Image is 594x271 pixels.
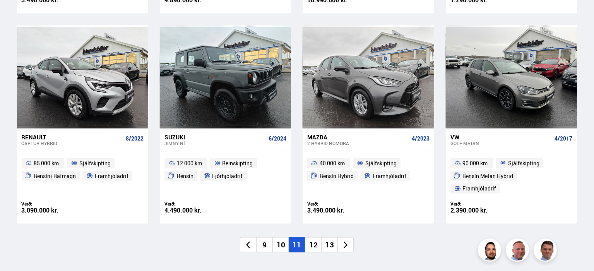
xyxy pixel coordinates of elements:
[34,172,76,181] span: Bensín+Rafmagn
[164,134,265,141] div: Suzuki
[34,159,60,168] span: 85 000 km.
[22,141,123,146] div: Captur HYBRID
[463,184,496,193] span: Framhjóladrif
[446,129,577,224] a: VW Golf METAN 4/2017 90 000 km. Sjálfskipting Bensín Metan Hybrid Framhjóladrif Verð: 2.390.000 kr.
[22,201,83,207] div: Verð:
[373,172,406,181] span: Framhjóladrif
[555,135,572,142] span: 4/2017
[269,135,286,142] span: 6/2024
[6,3,29,26] button: Opna LiveChat spjallviðmót
[160,129,291,224] a: Suzuki Jimny N1 6/2024 12 000 km. Beinskipting Bensín Fjórhjóladrif Verð: 4.490.000 kr.
[412,135,430,142] span: 4/2023
[256,237,272,252] li: 9
[95,172,128,181] span: Framhjóladrif
[450,141,551,146] div: Golf METAN
[479,240,502,263] img: nhp88E3Fdnt1Opn2.png
[164,141,265,146] div: Jimny N1
[164,201,226,207] div: Verð:
[177,159,204,168] span: 12 000 km.
[22,207,83,214] div: 3.090.000 kr.
[463,159,490,168] span: 90 000 km.
[307,134,408,141] div: Mazda
[164,207,226,214] div: 4.490.000 kr.
[272,237,289,252] li: 10
[450,201,512,207] div: Verð:
[307,201,368,207] div: Verð:
[365,159,397,168] span: Sjálfskipting
[177,172,193,181] span: Bensín
[289,237,305,252] li: 11
[535,240,558,263] img: FbJEzSuNWCJXmdc-.webp
[450,134,551,141] div: VW
[463,172,514,181] span: Bensín Metan Hybrid
[320,172,354,181] span: Bensín Hybrid
[17,129,148,224] a: Renault Captur HYBRID 8/2022 85 000 km. Sjálfskipting Bensín+Rafmagn Framhjóladrif Verð: 3.090.00...
[223,159,253,168] span: Beinskipting
[79,159,111,168] span: Sjálfskipting
[305,237,321,252] li: 12
[320,159,346,168] span: 40 000 km.
[22,134,123,141] div: Renault
[508,159,539,168] span: Sjálfskipting
[307,141,408,146] div: 2 Hybrid HOMURA
[126,135,144,142] span: 8/2022
[307,207,368,214] div: 3.490.000 kr.
[212,172,243,181] span: Fjórhjóladrif
[303,129,434,224] a: Mazda 2 Hybrid HOMURA 4/2023 40 000 km. Sjálfskipting Bensín Hybrid Framhjóladrif Verð: 3.490.000...
[450,207,512,214] div: 2.390.000 kr.
[321,237,337,252] li: 13
[507,240,530,263] img: siFngHWaQ9KaOqBr.png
